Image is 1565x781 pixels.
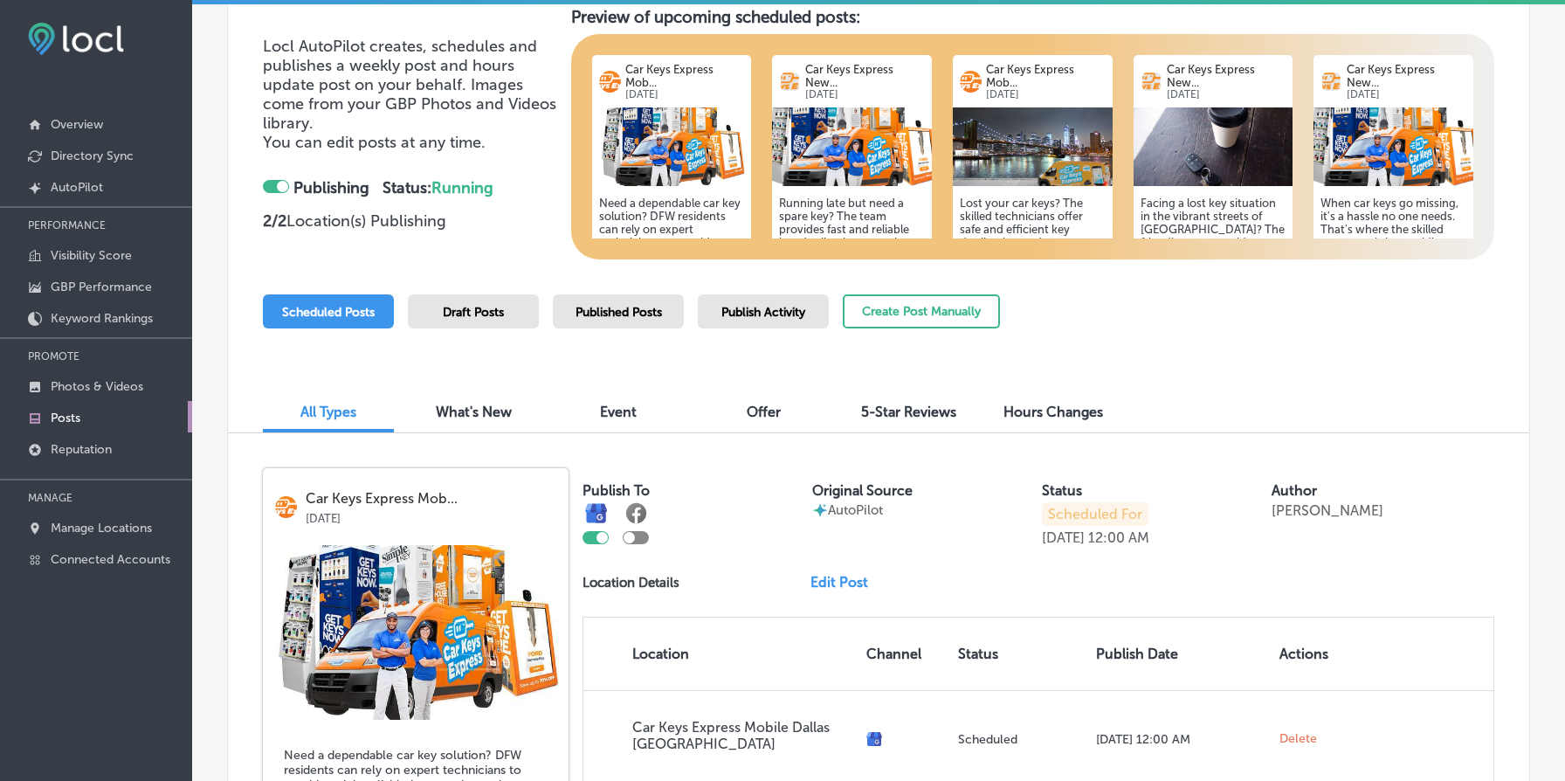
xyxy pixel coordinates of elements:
span: You can edit posts at any time. [263,133,486,152]
h5: Running late but need a spare key? The team provides fast and reliable key duplication, ensuring ... [779,197,925,393]
img: 45090b68-3e09-4025-b7bf-2cba52a518e9cke-key-solutions.jpg [263,545,569,720]
p: [DATE] [805,89,925,100]
p: Posts [51,411,80,425]
p: Keyword Rankings [51,311,153,326]
p: Car Keys Express Mob... [625,63,745,89]
span: Event [600,404,637,420]
p: Car Keys Express New... [805,63,925,89]
img: logo [960,71,982,93]
span: All Types [300,404,356,420]
p: Overview [51,117,103,132]
p: Scheduled For [1042,502,1148,526]
p: Connected Accounts [51,552,170,567]
label: Status [1042,482,1082,499]
span: Published Posts [576,305,662,320]
p: Car Keys Express New... [1167,63,1286,89]
img: fda3e92497d09a02dc62c9cd864e3231.png [28,23,124,55]
img: 45090b68-3e09-4025-b7bf-2cba52a518e9cke-key-solutions.jpg [592,107,752,186]
span: Delete [1279,731,1317,747]
span: Running [431,178,493,197]
p: Visibility Score [51,248,132,263]
span: Draft Posts [443,305,504,320]
span: What's New [436,404,512,420]
label: Original Source [812,482,913,499]
span: 5-Star Reviews [861,404,956,420]
p: Location(s) Publishing [263,211,557,231]
p: [DATE] [1347,89,1466,100]
h5: Facing a lost key situation in the vibrant streets of [GEOGRAPHIC_DATA]? The friendly team provid... [1141,197,1286,393]
h5: Lost your car keys? The skilled technicians offer safe and efficient key duplication and remote p... [960,197,1106,393]
a: Edit Post [810,574,882,591]
img: 31d50e25-c4a8-407d-b283-94926ea11601NYCSKYLINECOMPOSITE-Large.png [953,107,1113,186]
h5: Need a dependable car key solution? DFW residents can rely on expert technicians to provide quick... [599,197,745,393]
h5: When car keys go missing, it's a hassle no one needs. That's where the skilled team excels in pro... [1320,197,1466,393]
span: Hours Changes [1003,404,1103,420]
label: Publish To [583,482,650,499]
img: 8a2a0b5d-8f79-4856-90f5-56024d4bfac6Screenshot2025-06-24at092811.png [1313,107,1473,186]
th: Publish Date [1089,618,1273,690]
p: [DATE] [1167,89,1286,100]
p: Manage Locations [51,521,152,536]
strong: Publishing [293,178,369,197]
p: [DATE] [306,507,556,525]
img: autopilot-icon [812,502,828,518]
p: [PERSON_NAME] [1272,502,1383,519]
button: Create Post Manually [843,294,1000,328]
span: Locl AutoPilot creates, schedules and publishes a weekly post and hours update post on your behal... [263,37,556,133]
img: logo [1141,71,1162,93]
img: logo [1320,71,1342,93]
strong: 2 / 2 [263,211,286,231]
p: [DATE] [1042,529,1085,546]
th: Channel [859,618,951,690]
p: [DATE] [986,89,1106,100]
p: Photos & Videos [51,379,143,394]
p: Reputation [51,442,112,457]
p: AutoPilot [51,180,103,195]
span: Publish Activity [721,305,805,320]
img: logo [275,496,297,518]
th: Actions [1272,618,1346,690]
p: Location Details [583,575,679,591]
p: [DATE] [625,89,745,100]
p: Directory Sync [51,149,134,163]
img: 130e2dbe-764e-4602-9974-384e7d3f7cc6UCRTableLifestyle.jpg [1134,107,1293,186]
img: logo [779,71,801,93]
span: Scheduled Posts [282,305,375,320]
p: [DATE] 12:00 AM [1096,732,1266,747]
p: Car Keys Express New... [1347,63,1466,89]
p: 12:00 AM [1088,529,1149,546]
p: AutoPilot [828,502,883,518]
th: Status [951,618,1089,690]
p: Scheduled [958,732,1082,747]
th: Location [583,618,859,690]
img: 8a2a0b5d-8f79-4856-90f5-56024d4bfac6Screenshot2025-06-24at092811.png [772,107,932,186]
h3: Preview of upcoming scheduled posts: [571,7,1495,27]
p: Car Keys Express Mobile Dallas [GEOGRAPHIC_DATA] [632,719,852,752]
p: Car Keys Express Mob... [306,491,556,507]
p: Car Keys Express Mob... [986,63,1106,89]
p: GBP Performance [51,280,152,294]
strong: Status: [383,178,493,197]
img: logo [599,71,621,93]
span: Offer [747,404,781,420]
label: Author [1272,482,1317,499]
